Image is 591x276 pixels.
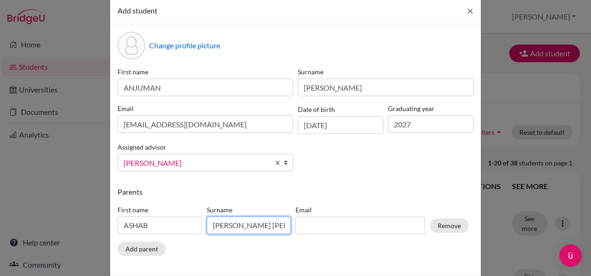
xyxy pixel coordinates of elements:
button: Add parent [118,242,166,256]
label: First name [118,205,202,215]
label: Graduating year [388,104,473,113]
label: Surname [298,67,473,77]
div: Profile picture [118,32,145,59]
span: × [467,4,473,17]
label: Surname [207,205,291,215]
p: Parents [118,186,473,197]
span: [PERSON_NAME] [124,157,269,169]
label: Date of birth [298,105,335,114]
label: Email [295,205,425,215]
button: Remove [430,218,469,233]
input: dd/mm/yyyy [298,116,383,134]
label: First name [118,67,293,77]
label: Email [118,104,293,113]
div: Open Intercom Messenger [559,244,582,267]
label: Assigned advisor [118,142,166,152]
span: Add student [118,6,158,15]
